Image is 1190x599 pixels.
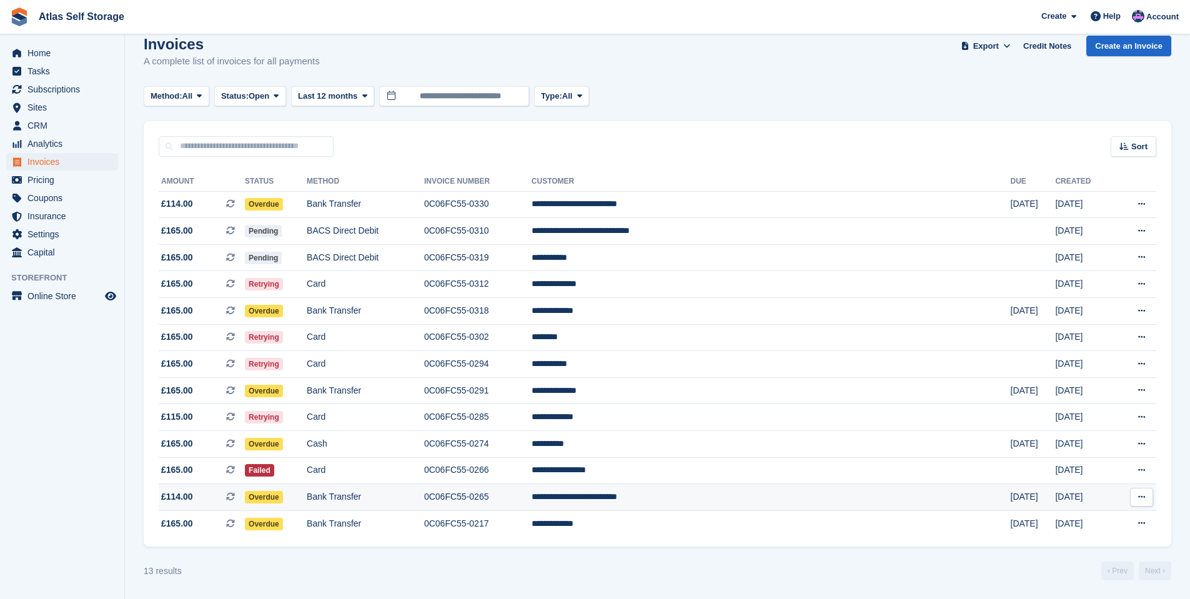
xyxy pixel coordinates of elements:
[144,565,182,578] div: 13 results
[541,90,562,102] span: Type:
[424,172,532,192] th: Invoice Number
[245,172,307,192] th: Status
[424,457,532,484] td: 0C06FC55-0266
[307,510,424,537] td: Bank Transfer
[27,171,102,189] span: Pricing
[1131,141,1148,153] span: Sort
[161,410,193,423] span: £115.00
[6,153,118,171] a: menu
[144,36,320,52] h1: Invoices
[161,277,193,290] span: £165.00
[1055,244,1113,271] td: [DATE]
[6,81,118,98] a: menu
[307,218,424,245] td: BACS Direct Debit
[182,90,193,102] span: All
[151,90,182,102] span: Method:
[973,40,999,52] span: Export
[1055,404,1113,431] td: [DATE]
[1055,377,1113,404] td: [DATE]
[424,191,532,218] td: 0C06FC55-0330
[1011,191,1056,218] td: [DATE]
[245,385,283,397] span: Overdue
[245,278,283,290] span: Retrying
[161,463,193,477] span: £165.00
[27,244,102,261] span: Capital
[424,324,532,351] td: 0C06FC55-0302
[1055,191,1113,218] td: [DATE]
[307,404,424,431] td: Card
[161,224,193,237] span: £165.00
[424,510,532,537] td: 0C06FC55-0217
[159,172,245,192] th: Amount
[424,244,532,271] td: 0C06FC55-0319
[6,171,118,189] a: menu
[1011,172,1056,192] th: Due
[221,90,249,102] span: Status:
[1139,562,1171,580] a: Next
[1055,324,1113,351] td: [DATE]
[245,225,282,237] span: Pending
[424,377,532,404] td: 0C06FC55-0291
[1055,298,1113,325] td: [DATE]
[161,304,193,317] span: £165.00
[245,198,283,210] span: Overdue
[1055,218,1113,245] td: [DATE]
[27,189,102,207] span: Coupons
[161,437,193,450] span: £165.00
[6,99,118,116] a: menu
[6,287,118,305] a: menu
[6,207,118,225] a: menu
[291,86,374,107] button: Last 12 months
[144,86,209,107] button: Method: All
[1055,351,1113,378] td: [DATE]
[27,44,102,62] span: Home
[1055,172,1113,192] th: Created
[1055,457,1113,484] td: [DATE]
[249,90,269,102] span: Open
[1103,10,1121,22] span: Help
[307,484,424,511] td: Bank Transfer
[245,411,283,423] span: Retrying
[307,377,424,404] td: Bank Transfer
[6,62,118,80] a: menu
[11,272,124,284] span: Storefront
[245,438,283,450] span: Overdue
[1132,10,1144,22] img: Ryan Carroll
[27,99,102,116] span: Sites
[27,287,102,305] span: Online Store
[958,36,1013,56] button: Export
[27,153,102,171] span: Invoices
[424,431,532,458] td: 0C06FC55-0274
[27,135,102,152] span: Analytics
[307,457,424,484] td: Card
[1041,10,1066,22] span: Create
[161,197,193,210] span: £114.00
[6,135,118,152] a: menu
[307,191,424,218] td: Bank Transfer
[307,298,424,325] td: Bank Transfer
[214,86,286,107] button: Status: Open
[1011,484,1056,511] td: [DATE]
[424,218,532,245] td: 0C06FC55-0310
[1055,484,1113,511] td: [DATE]
[1101,562,1134,580] a: Previous
[103,289,118,304] a: Preview store
[6,44,118,62] a: menu
[245,358,283,370] span: Retrying
[424,351,532,378] td: 0C06FC55-0294
[34,6,129,27] a: Atlas Self Storage
[1018,36,1076,56] a: Credit Notes
[161,357,193,370] span: £165.00
[1055,271,1113,298] td: [DATE]
[1086,36,1171,56] a: Create an Invoice
[307,431,424,458] td: Cash
[27,207,102,225] span: Insurance
[245,491,283,503] span: Overdue
[161,384,193,397] span: £165.00
[10,7,29,26] img: stora-icon-8386f47178a22dfd0bd8f6a31ec36ba5ce8667c1dd55bd0f319d3a0aa187defe.svg
[307,351,424,378] td: Card
[532,172,1011,192] th: Customer
[534,86,589,107] button: Type: All
[307,271,424,298] td: Card
[27,117,102,134] span: CRM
